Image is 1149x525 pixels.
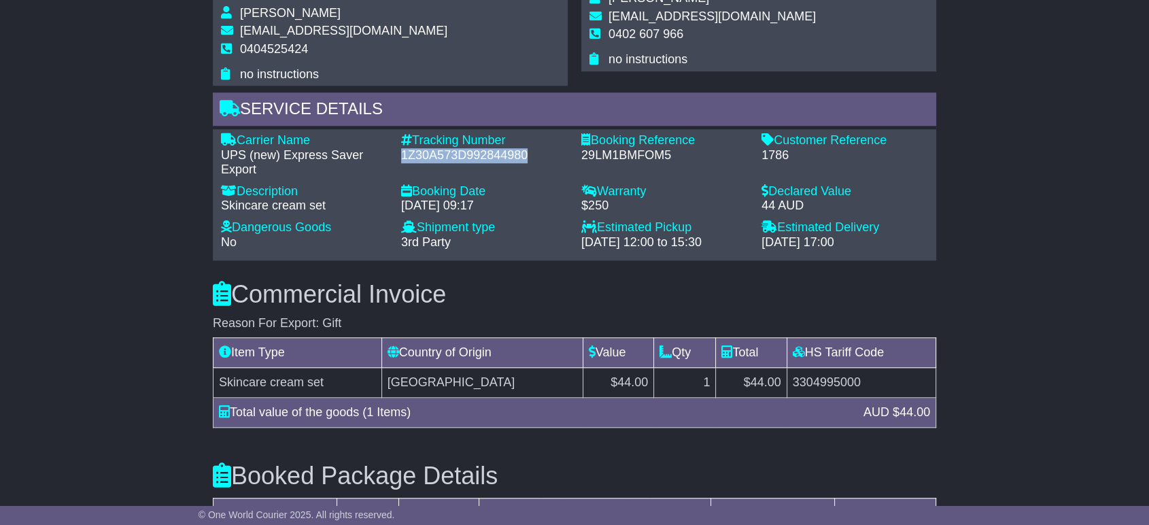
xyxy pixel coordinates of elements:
span: no instructions [240,67,319,81]
div: Reason For Export: Gift [213,316,936,331]
div: 1Z30A573D992844980 [401,148,568,163]
div: Booking Reference [581,133,748,148]
span: no instructions [608,52,687,66]
div: Estimated Pickup [581,220,748,235]
div: 1786 [761,148,928,163]
td: 1 [654,368,716,398]
span: [EMAIL_ADDRESS][DOMAIN_NAME] [608,10,816,23]
div: Description [221,184,388,199]
span: 3rd Party [401,235,451,249]
td: Total [716,338,787,368]
td: Value [583,338,653,368]
div: UPS (new) Express Saver Export [221,148,388,177]
span: No [221,235,237,249]
td: Skincare cream set [213,368,382,398]
span: [EMAIL_ADDRESS][DOMAIN_NAME] [240,24,447,37]
span: 0404525424 [240,42,308,56]
h3: Booked Package Details [213,462,936,490]
div: Warranty [581,184,748,199]
td: 3304995000 [787,368,936,398]
div: Service Details [213,92,936,129]
td: [GEOGRAPHIC_DATA] [381,368,583,398]
div: 44 AUD [761,199,928,214]
div: [DATE] 17:00 [761,235,928,250]
span: [PERSON_NAME] [240,6,341,20]
h3: Commercial Invoice [213,281,936,308]
td: $44.00 [716,368,787,398]
td: Item Type [213,338,382,368]
div: Total value of the goods (1 Items) [212,403,857,422]
div: 29LM1BMFOM5 [581,148,748,163]
span: © One World Courier 2025. All rights reserved. [199,509,395,520]
div: Booking Date [401,184,568,199]
div: Shipment type [401,220,568,235]
div: AUD $44.00 [857,403,937,422]
div: [DATE] 12:00 to 15:30 [581,235,748,250]
td: HS Tariff Code [787,338,936,368]
div: $250 [581,199,748,214]
td: Country of Origin [381,338,583,368]
div: Declared Value [761,184,928,199]
div: Dangerous Goods [221,220,388,235]
td: $44.00 [583,368,653,398]
div: Customer Reference [761,133,928,148]
div: [DATE] 09:17 [401,199,568,214]
div: Estimated Delivery [761,220,928,235]
span: 0402 607 966 [608,27,683,41]
div: Tracking Number [401,133,568,148]
td: Qty [654,338,716,368]
div: Carrier Name [221,133,388,148]
div: Skincare cream set [221,199,388,214]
